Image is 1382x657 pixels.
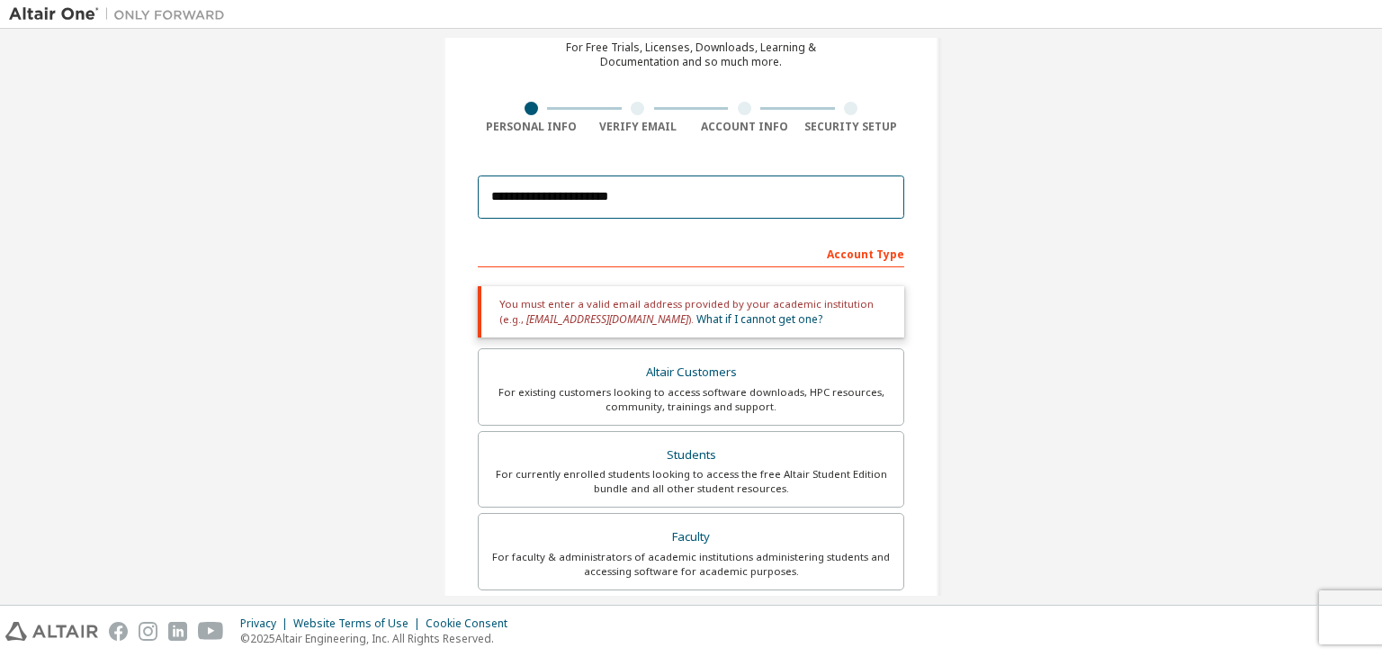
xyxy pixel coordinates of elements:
div: Cookie Consent [426,616,518,631]
div: Account Type [478,238,904,267]
img: altair_logo.svg [5,622,98,641]
img: facebook.svg [109,622,128,641]
div: Students [489,443,893,468]
span: [EMAIL_ADDRESS][DOMAIN_NAME] [526,311,688,327]
div: Faculty [489,525,893,550]
div: For faculty & administrators of academic institutions administering students and accessing softwa... [489,550,893,579]
div: Website Terms of Use [293,616,426,631]
div: Account Info [691,120,798,134]
p: © 2025 Altair Engineering, Inc. All Rights Reserved. [240,631,518,646]
div: Privacy [240,616,293,631]
div: For existing customers looking to access software downloads, HPC resources, community, trainings ... [489,385,893,414]
div: For Free Trials, Licenses, Downloads, Learning & Documentation and so much more. [566,40,816,69]
img: youtube.svg [198,622,224,641]
div: Verify Email [585,120,692,134]
div: Personal Info [478,120,585,134]
img: Altair One [9,5,234,23]
img: linkedin.svg [168,622,187,641]
div: You must enter a valid email address provided by your academic institution (e.g., ). [478,286,904,337]
div: For currently enrolled students looking to access the free Altair Student Edition bundle and all ... [489,467,893,496]
div: Security Setup [798,120,905,134]
div: Altair Customers [489,360,893,385]
a: What if I cannot get one? [696,311,822,327]
img: instagram.svg [139,622,157,641]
